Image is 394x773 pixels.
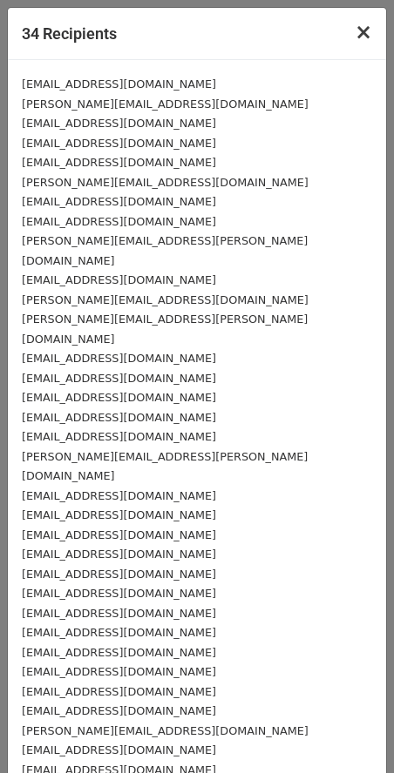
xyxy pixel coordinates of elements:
[307,689,394,773] iframe: Chat Widget
[22,607,216,620] small: [EMAIL_ADDRESS][DOMAIN_NAME]
[22,97,309,111] small: [PERSON_NAME][EMAIL_ADDRESS][DOMAIN_NAME]
[22,117,216,130] small: [EMAIL_ADDRESS][DOMAIN_NAME]
[22,646,216,659] small: [EMAIL_ADDRESS][DOMAIN_NAME]
[22,77,216,91] small: [EMAIL_ADDRESS][DOMAIN_NAME]
[22,273,216,286] small: [EMAIL_ADDRESS][DOMAIN_NAME]
[22,743,216,756] small: [EMAIL_ADDRESS][DOMAIN_NAME]
[22,372,216,385] small: [EMAIL_ADDRESS][DOMAIN_NAME]
[22,352,216,365] small: [EMAIL_ADDRESS][DOMAIN_NAME]
[22,313,308,346] small: [PERSON_NAME][EMAIL_ADDRESS][PERSON_NAME][DOMAIN_NAME]
[22,450,308,483] small: [PERSON_NAME][EMAIL_ADDRESS][PERSON_NAME][DOMAIN_NAME]
[22,528,216,541] small: [EMAIL_ADDRESS][DOMAIN_NAME]
[22,293,309,306] small: [PERSON_NAME][EMAIL_ADDRESS][DOMAIN_NAME]
[22,724,309,737] small: [PERSON_NAME][EMAIL_ADDRESS][DOMAIN_NAME]
[22,626,216,639] small: [EMAIL_ADDRESS][DOMAIN_NAME]
[22,22,117,45] h5: 34 Recipients
[355,20,372,44] span: ×
[22,156,216,169] small: [EMAIL_ADDRESS][DOMAIN_NAME]
[22,704,216,717] small: [EMAIL_ADDRESS][DOMAIN_NAME]
[22,234,308,267] small: [PERSON_NAME][EMAIL_ADDRESS][PERSON_NAME][DOMAIN_NAME]
[22,568,216,581] small: [EMAIL_ADDRESS][DOMAIN_NAME]
[22,411,216,424] small: [EMAIL_ADDRESS][DOMAIN_NAME]
[22,176,309,189] small: [PERSON_NAME][EMAIL_ADDRESS][DOMAIN_NAME]
[22,195,216,208] small: [EMAIL_ADDRESS][DOMAIN_NAME]
[22,685,216,698] small: [EMAIL_ADDRESS][DOMAIN_NAME]
[22,489,216,502] small: [EMAIL_ADDRESS][DOMAIN_NAME]
[341,8,386,57] button: Close
[22,430,216,443] small: [EMAIL_ADDRESS][DOMAIN_NAME]
[22,587,216,600] small: [EMAIL_ADDRESS][DOMAIN_NAME]
[22,548,216,561] small: [EMAIL_ADDRESS][DOMAIN_NAME]
[22,508,216,521] small: [EMAIL_ADDRESS][DOMAIN_NAME]
[22,665,216,678] small: [EMAIL_ADDRESS][DOMAIN_NAME]
[22,137,216,150] small: [EMAIL_ADDRESS][DOMAIN_NAME]
[22,215,216,228] small: [EMAIL_ADDRESS][DOMAIN_NAME]
[22,391,216,404] small: [EMAIL_ADDRESS][DOMAIN_NAME]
